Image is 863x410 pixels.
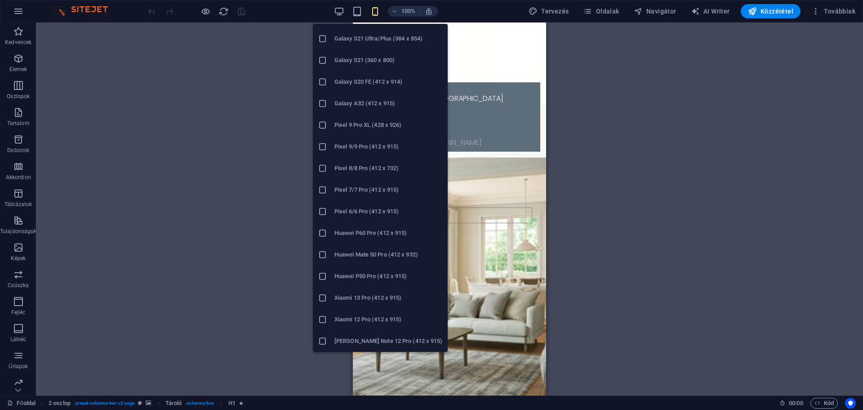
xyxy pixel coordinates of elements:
nav: breadcrumb [49,398,243,409]
button: reload [218,6,229,17]
span: : [795,400,796,406]
i: Weboldal újratöltése [218,6,229,17]
h6: Munkamenet idő [779,398,803,409]
span: . columns-box [185,398,214,409]
span: AI Writer [691,7,730,16]
button: Továbbiak [808,4,859,18]
p: Csúszka [8,282,29,289]
h6: Galaxy A32 (412 x 915) [334,98,442,109]
span: Kattintson a kijelöléshez. Dupla kattintás az szerkesztéshez [165,398,182,409]
span: [GEOGRAPHIC_DATA] [78,71,151,81]
h6: Pixel 9/9 Pro (412 x 915) [334,141,442,152]
button: 100% [388,6,420,17]
a: [EMAIL_ADDRESS][DOMAIN_NAME] [16,115,129,125]
button: Navigátor [630,4,680,18]
span: 20889 [13,81,35,92]
h6: Xiaomi 12 Pro (412 x 915) [334,314,442,325]
span: . preset-columns-two-v2-yoga [74,398,135,409]
p: Kedvencek [5,39,31,46]
h6: 100% [401,6,416,17]
span: Navigátor [634,7,676,16]
p: Képek [11,255,26,262]
h6: Galaxy S20 FE (412 x 914) [334,77,442,87]
span: 00 00 [789,398,803,409]
button: Közzététel [741,4,801,18]
i: Az elem animációt tartalmaz [239,401,243,405]
button: Kód [810,398,838,409]
span: Közzététel [748,7,793,16]
h6: Galaxy S21 (360 x 800) [334,55,442,66]
p: Táblázatok [4,201,32,208]
h6: Huawei P50 Pro (412 x 915) [334,271,442,282]
span: Kattintson a kijelöléshez. Dupla kattintás az szerkesztéshez [228,398,236,409]
div: Tervezés (Ctrl+Alt+Y) [525,4,573,18]
p: Oszlopok [7,93,30,100]
h6: Huawei Mate 50 Pro (412 x 932) [334,249,442,260]
span: [STREET_ADDRESS] [13,71,76,81]
p: Fejléc [11,309,26,316]
p: Akkordion [6,174,31,181]
a: Kattintson a kijelölés megszüntetéséhez. Dupla kattintás az oldalak megnyitásához [7,398,36,409]
h6: Pixel 9 Pro XL (428 x 926) [334,120,442,131]
img: Editor Logo [52,6,119,17]
button: Oldalak [579,4,623,18]
span: Kód [814,398,834,409]
p: , [13,71,173,92]
button: Tervezés [525,4,573,18]
p: Tartalom [7,120,30,127]
button: AI Writer [687,4,734,18]
p: Űrlapok [9,363,28,370]
span: Tervezés [529,7,569,16]
button: Usercentrics [845,398,856,409]
h6: Huawei P60 Pro (412 x 915) [334,228,442,239]
h6: [PERSON_NAME] Note 12 Pro (412 x 915) [334,336,442,347]
span: Továbbiak [811,7,855,16]
h6: Pixel 6/6 Pro (412 x 915) [334,206,442,217]
h6: Pixel 7/7 Pro (412 x 915) [334,185,442,195]
i: Ez az elem hátteret tartalmaz [146,401,151,405]
h6: Galaxy S21 Ultra/Plus (384 x 854) [334,33,442,44]
span: Oldalak [583,7,619,16]
h6: Pixel 8/8 Pro (412 x 732) [334,163,442,174]
span: [PHONE_NUMBER] [16,99,75,110]
p: Lábléc [10,336,27,343]
p: Dobozok [7,147,29,154]
i: Ez az elem egy testreszabható előre beállítás [138,401,142,405]
h6: Xiaomi 13 Pro (412 x 915) [334,293,442,303]
p: Elemek [9,66,27,73]
span: Kattintson a kijelöléshez. Dupla kattintás az szerkesztéshez [49,398,71,409]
